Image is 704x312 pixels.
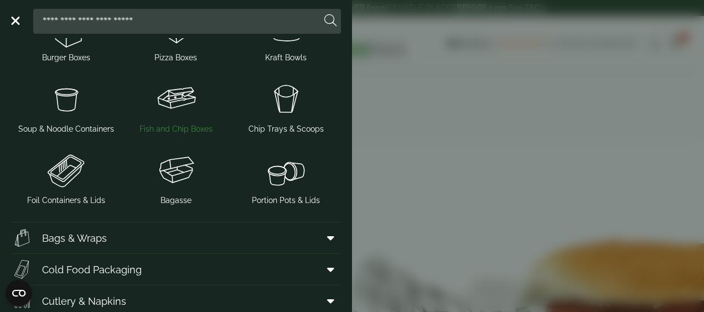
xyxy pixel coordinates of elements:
span: Cold Food Packaging [42,262,142,277]
img: Paper_carriers.svg [11,227,33,249]
a: Portion Pots & Lids [235,146,337,209]
span: Chip Trays & Scoops [249,123,324,135]
a: Chip Trays & Scoops [235,75,337,137]
a: Bags & Wraps [11,222,341,253]
button: Open CMP widget [6,280,32,306]
img: Chip_tray.svg [235,77,337,121]
span: Bagasse [161,195,191,206]
span: Fish and Chip Boxes [139,123,213,135]
span: Foil Containers & Lids [27,195,105,206]
span: Portion Pots & Lids [252,195,320,206]
img: FishNchip_box.svg [126,77,227,121]
a: Fish and Chip Boxes [126,75,227,137]
img: PortionPots.svg [235,148,337,193]
img: SoupNoodle_container.svg [15,77,117,121]
a: Soup & Noodle Containers [15,75,117,137]
img: Clamshell_box.svg [126,148,227,193]
span: Soup & Noodle Containers [18,123,114,135]
span: Bags & Wraps [42,231,107,246]
img: Sandwich_box.svg [11,258,33,280]
a: Cold Food Packaging [11,254,341,285]
img: Foil_container.svg [15,148,117,193]
span: Kraft Bowls [265,52,307,64]
span: Pizza Boxes [154,52,197,64]
a: Foil Containers & Lids [15,146,117,209]
a: Bagasse [126,146,227,209]
span: Cutlery & Napkins [42,294,126,309]
span: Burger Boxes [42,52,90,64]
